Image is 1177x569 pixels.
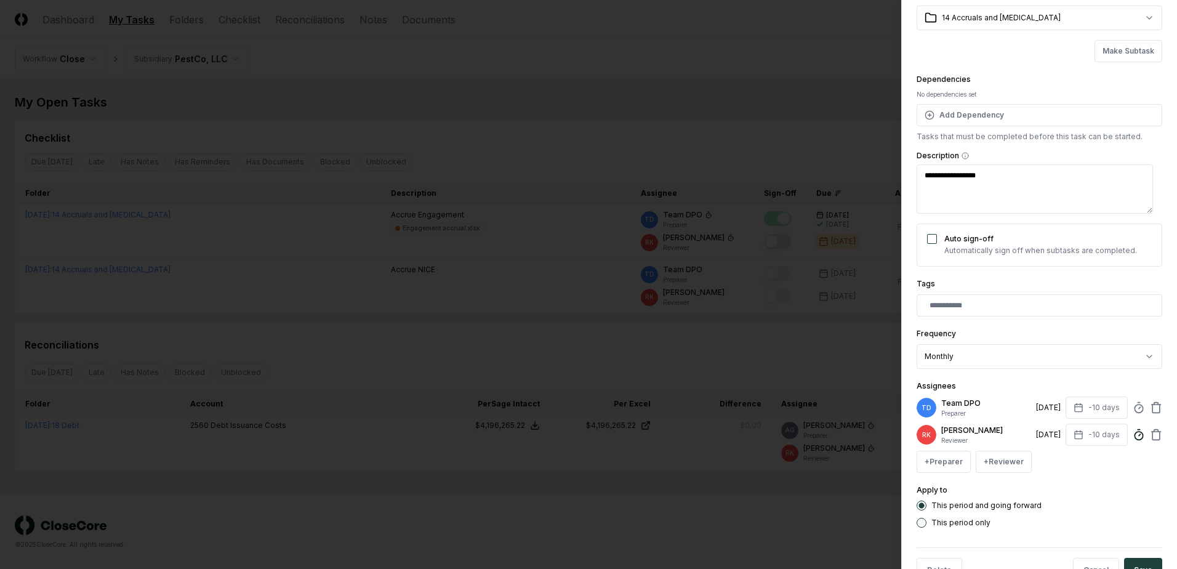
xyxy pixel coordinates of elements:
div: [DATE] [1036,429,1061,440]
label: Description [917,152,1162,159]
button: +Reviewer [976,451,1032,473]
button: -10 days [1066,424,1128,446]
button: +Preparer [917,451,971,473]
div: [DATE] [1036,402,1061,413]
button: -10 days [1066,397,1128,419]
label: Apply to [917,485,947,494]
label: Auto sign-off [944,234,994,243]
div: No dependencies set [917,90,1162,99]
p: Tasks that must be completed before this task can be started. [917,131,1162,142]
p: Preparer [941,409,1031,418]
label: This period and going forward [931,502,1042,509]
span: TD [922,403,931,413]
button: Make Subtask [1095,40,1162,62]
span: RK [922,430,931,440]
button: Description [962,152,969,159]
p: Automatically sign off when subtasks are completed. [944,245,1137,256]
label: This period only [931,519,990,527]
p: Reviewer [941,436,1031,445]
p: Team DPO [941,398,1031,409]
label: Dependencies [917,75,971,84]
label: Tags [917,279,935,288]
p: [PERSON_NAME] [941,425,1031,436]
label: Frequency [917,329,956,338]
button: Add Dependency [917,104,1162,126]
label: Assignees [917,381,956,390]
